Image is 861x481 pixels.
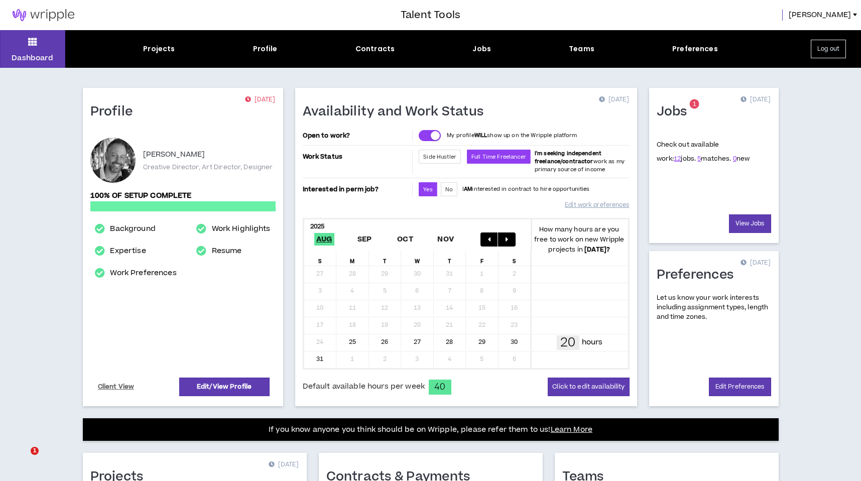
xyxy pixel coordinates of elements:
p: [DATE] [741,258,771,268]
span: Oct [395,233,415,246]
p: [PERSON_NAME] [143,149,205,161]
h1: Profile [90,104,141,120]
strong: AM [464,185,472,193]
p: Dashboard [12,53,53,63]
h1: Availability and Work Status [303,104,491,120]
h1: Preferences [657,267,742,283]
b: [DATE] ? [584,245,610,254]
div: M [336,251,369,266]
a: Learn More [551,424,592,435]
a: Edit/View Profile [179,378,270,396]
p: [DATE] [741,95,771,105]
b: I'm seeking independent freelance/contractor [535,150,601,165]
span: No [445,186,453,193]
div: Preferences [672,44,718,54]
span: Side Hustler [423,153,456,161]
p: hours [582,337,603,348]
div: T [369,251,402,266]
span: 1 [31,447,39,455]
span: [PERSON_NAME] [789,10,851,21]
a: 0 [733,154,736,163]
span: Default available hours per week [303,381,425,392]
a: Edit Preferences [709,378,771,396]
span: jobs. [674,154,696,163]
p: Open to work? [303,132,411,140]
h1: Jobs [657,104,695,120]
span: matches. [697,154,731,163]
iframe: Intercom live chat [10,447,34,471]
p: My profile show up on the Wripple platform [447,132,577,140]
span: 1 [693,100,696,108]
div: T [434,251,466,266]
p: [DATE] [245,95,275,105]
span: Nov [435,233,456,246]
p: I interested in contract to hire opportunities [462,185,590,193]
a: Work Highlights [212,223,271,235]
div: S [304,251,337,266]
div: S [499,251,531,266]
a: Resume [212,245,242,257]
p: Interested in perm job? [303,182,411,196]
sup: 1 [690,99,699,109]
a: Edit work preferences [565,196,629,214]
span: work as my primary source of income [535,150,625,173]
b: 2025 [310,222,325,231]
p: If you know anyone you think should be on Wripple, please refer them to us! [269,424,592,436]
a: Expertise [110,245,146,257]
a: View Jobs [729,214,771,233]
p: Creative Director, Art Director, Designer [143,163,273,172]
div: Jobs [472,44,491,54]
p: Work Status [303,150,411,164]
div: W [401,251,434,266]
button: Log out [811,40,846,58]
div: Projects [143,44,175,54]
span: new [733,154,750,163]
a: 12 [674,154,681,163]
a: 5 [697,154,701,163]
a: Client View [96,378,136,396]
button: Click to edit availability [548,378,629,396]
div: Contracts [355,44,395,54]
div: Profile [253,44,278,54]
p: Let us know your work interests including assignment types, length and time zones. [657,293,771,322]
div: Teams [569,44,594,54]
p: [DATE] [269,460,299,470]
span: Aug [314,233,334,246]
strong: WILL [474,132,487,139]
a: Background [110,223,155,235]
p: 100% of setup complete [90,190,276,201]
p: Check out available work: [657,140,750,163]
div: F [466,251,499,266]
div: Matt D. [90,138,136,183]
h3: Talent Tools [401,8,460,23]
p: [DATE] [599,95,629,105]
a: Work Preferences [110,267,176,279]
span: Yes [423,186,432,193]
span: Sep [355,233,374,246]
p: How many hours are you free to work on new Wripple projects in [531,224,628,255]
